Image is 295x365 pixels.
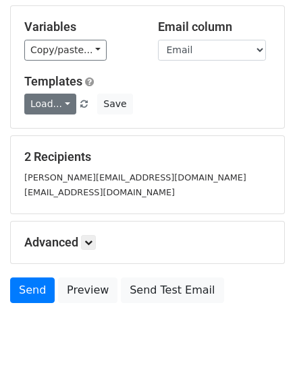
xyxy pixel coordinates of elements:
a: Copy/paste... [24,40,107,61]
h5: Variables [24,20,138,34]
h5: Advanced [24,235,271,250]
a: Templates [24,74,82,88]
a: Preview [58,277,117,303]
small: [PERSON_NAME][EMAIL_ADDRESS][DOMAIN_NAME] [24,172,246,182]
a: Send [10,277,55,303]
h5: Email column [158,20,271,34]
button: Save [97,94,132,114]
div: Chat-Widget [227,300,295,365]
h5: 2 Recipients [24,150,271,164]
iframe: Chat Widget [227,300,295,365]
a: Load... [24,94,76,114]
a: Send Test Email [121,277,223,303]
small: [EMAIL_ADDRESS][DOMAIN_NAME] [24,187,175,197]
